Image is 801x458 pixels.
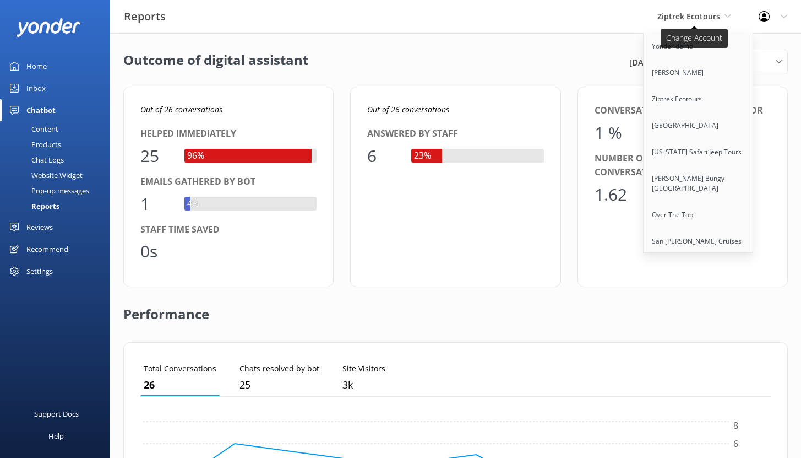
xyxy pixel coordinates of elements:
a: Yonder demo [644,33,754,60]
div: Products [7,137,61,152]
a: [US_STATE] Safari Jeep Tours [644,139,754,165]
a: Reports [7,198,110,214]
tspan: 6 [733,438,738,450]
a: Products [7,137,110,152]
div: 1 % [595,120,628,146]
div: Settings [26,260,53,282]
a: San [PERSON_NAME] Cruises [644,228,754,255]
a: Ziptrek Ecotours [644,86,754,112]
span: Ziptrek Ecotours [657,11,720,21]
div: Reviews [26,216,53,238]
div: Staff time saved [140,223,317,237]
a: [PERSON_NAME] [644,60,754,86]
div: 0s [140,238,173,265]
p: 26 [144,377,216,393]
div: 96% [184,149,207,163]
div: Inbox [26,77,46,99]
div: Number of bot messages per conversation (avg.) [595,152,771,180]
div: 25 [140,143,173,169]
div: Home [26,55,47,77]
h2: Performance [123,287,209,331]
i: Out of 26 conversations [140,104,222,115]
h2: Outcome of digital assistant [123,50,308,74]
a: Over The Top [644,202,754,228]
div: Help [48,425,64,447]
div: Conversations per website visitor [595,104,771,118]
div: 6 [367,143,400,169]
p: Total Conversations [144,363,216,375]
div: Helped immediately [140,127,317,141]
a: [GEOGRAPHIC_DATA] [644,112,754,139]
a: Content [7,121,110,137]
p: Chats resolved by bot [239,363,319,375]
div: 1.62 [595,181,628,208]
div: Chatbot [26,99,56,121]
div: Support Docs [34,403,79,425]
a: Chat Logs [7,152,110,168]
div: Emails gathered by bot [140,175,317,189]
div: Reports [7,198,59,214]
a: Website Widget [7,168,110,183]
div: 1 [140,191,173,217]
a: [PERSON_NAME] Bungy [GEOGRAPHIC_DATA] [644,165,754,202]
div: Website Widget [7,168,83,183]
p: Site Visitors [342,363,385,375]
div: 23% [411,149,434,163]
div: 4% [184,197,202,211]
a: Pop-up messages [7,183,110,198]
div: Content [7,121,58,137]
span: [DATE] - [DATE] [629,56,684,69]
div: Pop-up messages [7,183,89,198]
p: 2,588 [342,377,385,393]
div: Answered by staff [367,127,543,141]
p: 25 [239,377,319,393]
tspan: 8 [733,420,738,432]
div: Recommend [26,238,68,260]
h3: Reports [124,8,166,25]
div: Chat Logs [7,152,64,168]
img: yonder-white-logo.png [17,18,80,36]
i: Out of 26 conversations [367,104,449,115]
